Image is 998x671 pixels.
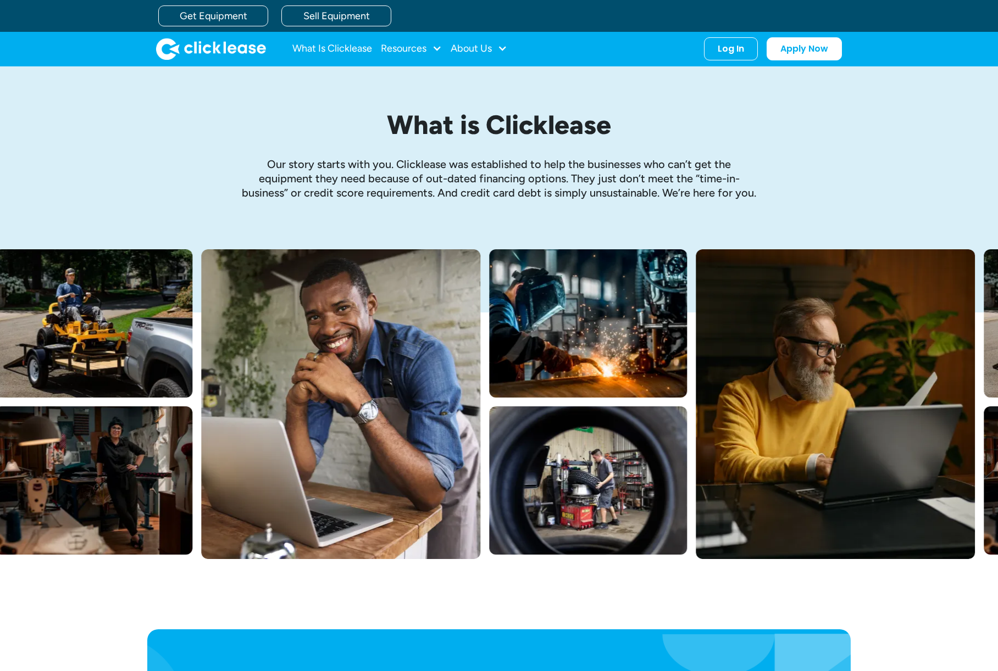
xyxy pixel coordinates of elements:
[292,38,372,60] a: What Is Clicklease
[489,249,687,398] img: A welder in a large mask working on a large pipe
[281,5,391,26] a: Sell Equipment
[241,110,757,139] h1: What is Clicklease
[718,43,744,54] div: Log In
[201,249,480,559] img: A smiling man in a blue shirt and apron leaning over a table with a laptop
[158,5,268,26] a: Get Equipment
[489,406,687,555] img: A man fitting a new tire on a rim
[451,38,507,60] div: About Us
[696,249,975,559] img: Bearded man in yellow sweter typing on his laptop while sitting at his desk
[767,37,842,60] a: Apply Now
[156,38,266,60] img: Clicklease logo
[156,38,266,60] a: home
[241,157,757,200] p: Our story starts with you. Clicklease was established to help the businesses who can’t get the eq...
[381,38,442,60] div: Resources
